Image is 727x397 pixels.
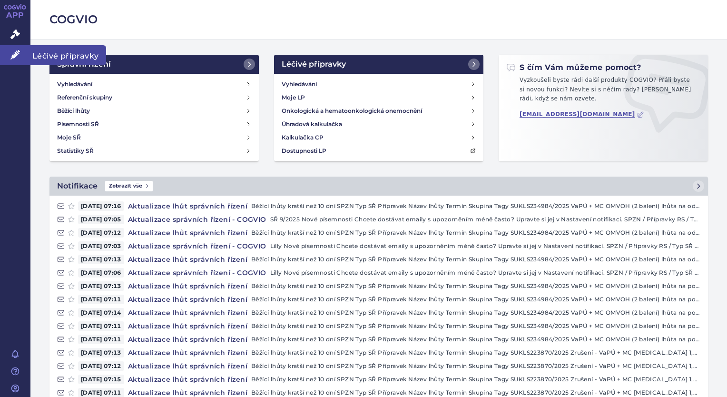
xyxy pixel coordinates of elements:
[282,59,346,70] h2: Léčivé přípravky
[282,146,326,156] h4: Dostupnosti LP
[124,361,251,371] h4: Aktualizace lhůt správních řízení
[124,281,251,291] h4: Aktualizace lhůt správních řízení
[251,281,700,291] p: Běžící lhůty kratší než 10 dní SPZN Typ SŘ Přípravek Název lhůty Termín Skupina Tagy SUKLS234984/...
[78,375,124,384] span: [DATE] 07:15
[78,295,124,304] span: [DATE] 07:11
[282,79,317,89] h4: Vyhledávání
[124,228,251,238] h4: Aktualizace lhůt správních řízení
[124,215,270,224] h4: Aktualizace správních řízení - COGVIO
[251,308,700,318] p: Běžící lhůty kratší než 10 dní SPZN Typ SŘ Přípravek Název lhůty Termín Skupina Tagy SUKLS234984/...
[78,268,124,278] span: [DATE] 07:06
[78,228,124,238] span: [DATE] 07:12
[278,131,480,144] a: Kalkulačka CP
[251,321,700,331] p: Běžící lhůty kratší než 10 dní SPZN Typ SŘ Přípravek Název lhůty Termín Skupina Tagy SUKLS234984/...
[49,55,259,74] a: Správní řízení
[506,62,641,73] h2: S čím Vám můžeme pomoct?
[53,91,255,104] a: Referenční skupiny
[251,295,700,304] p: Běžící lhůty kratší než 10 dní SPZN Typ SŘ Přípravek Název lhůty Termín Skupina Tagy SUKLS234984/...
[57,93,112,102] h4: Referenční skupiny
[78,201,124,211] span: [DATE] 07:16
[282,133,324,142] h4: Kalkulačka CP
[251,201,700,211] p: Běžící lhůty kratší než 10 dní SPZN Typ SŘ Přípravek Název lhůty Termín Skupina Tagy SUKLS234984/...
[78,255,124,264] span: [DATE] 07:13
[124,268,270,278] h4: Aktualizace správních řízení - COGVIO
[270,241,700,251] p: Lilly Nové písemnosti Chcete dostávat emaily s upozorněním méně často? Upravte si jej v Nastavení...
[57,79,92,89] h4: Vyhledávání
[78,335,124,344] span: [DATE] 07:11
[124,295,251,304] h4: Aktualizace lhůt správních řízení
[78,308,124,318] span: [DATE] 07:14
[105,181,153,191] span: Zobrazit vše
[124,335,251,344] h4: Aktualizace lhůt správních řízení
[251,375,700,384] p: Běžící lhůty kratší než 10 dní SPZN Typ SŘ Přípravek Název lhůty Termín Skupina Tagy SUKLS223870/...
[251,335,700,344] p: Běžící lhůty kratší než 10 dní SPZN Typ SŘ Přípravek Název lhůty Termín Skupina Tagy SUKLS234984/...
[57,180,98,192] h2: Notifikace
[251,348,700,357] p: Běžící lhůty kratší než 10 dní SPZN Typ SŘ Přípravek Název lhůty Termín Skupina Tagy SUKLS223870/...
[49,11,708,28] h2: COGVIO
[78,241,124,251] span: [DATE] 07:03
[53,144,255,158] a: Statistiky SŘ
[78,215,124,224] span: [DATE] 07:05
[124,308,251,318] h4: Aktualizace lhůt správních řízení
[278,91,480,104] a: Moje LP
[124,255,251,264] h4: Aktualizace lhůt správních řízení
[124,321,251,331] h4: Aktualizace lhůt správních řízení
[270,215,700,224] p: SŘ 9/2025 Nové písemnosti Chcete dostávat emaily s upozorněním méně často? Upravte si jej v Nasta...
[78,321,124,331] span: [DATE] 07:11
[278,104,480,118] a: Onkologická a hematoonkologická onemocnění
[49,177,708,196] a: NotifikaceZobrazit vše
[53,131,255,144] a: Moje SŘ
[251,255,700,264] p: Běžící lhůty kratší než 10 dní SPZN Typ SŘ Přípravek Název lhůty Termín Skupina Tagy SUKLS234984/...
[30,45,106,65] span: Léčivé přípravky
[274,55,483,74] a: Léčivé přípravky
[53,78,255,91] a: Vyhledávání
[57,106,90,116] h4: Běžící lhůty
[251,361,700,371] p: Běžící lhůty kratší než 10 dní SPZN Typ SŘ Přípravek Název lhůty Termín Skupina Tagy SUKLS223870/...
[124,201,251,211] h4: Aktualizace lhůt správních řízení
[278,118,480,131] a: Úhradová kalkulačka
[251,228,700,238] p: Běžící lhůty kratší než 10 dní SPZN Typ SŘ Přípravek Název lhůty Termín Skupina Tagy SUKLS234984/...
[78,281,124,291] span: [DATE] 07:13
[278,144,480,158] a: Dostupnosti LP
[53,118,255,131] a: Písemnosti SŘ
[520,111,644,118] a: [EMAIL_ADDRESS][DOMAIN_NAME]
[124,241,270,251] h4: Aktualizace správních řízení - COGVIO
[124,375,251,384] h4: Aktualizace lhůt správních řízení
[53,104,255,118] a: Běžící lhůty
[506,76,700,108] p: Vyzkoušeli byste rádi další produkty COGVIO? Přáli byste si novou funkci? Nevíte si s něčím rady?...
[57,119,99,129] h4: Písemnosti SŘ
[282,106,422,116] h4: Onkologická a hematoonkologická onemocnění
[282,93,305,102] h4: Moje LP
[78,348,124,357] span: [DATE] 07:13
[278,78,480,91] a: Vyhledávání
[78,361,124,371] span: [DATE] 07:12
[270,268,700,278] p: Lilly Nové písemnosti Chcete dostávat emaily s upozorněním méně často? Upravte si jej v Nastavení...
[57,146,94,156] h4: Statistiky SŘ
[124,348,251,357] h4: Aktualizace lhůt správních řízení
[57,133,81,142] h4: Moje SŘ
[282,119,342,129] h4: Úhradová kalkulačka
